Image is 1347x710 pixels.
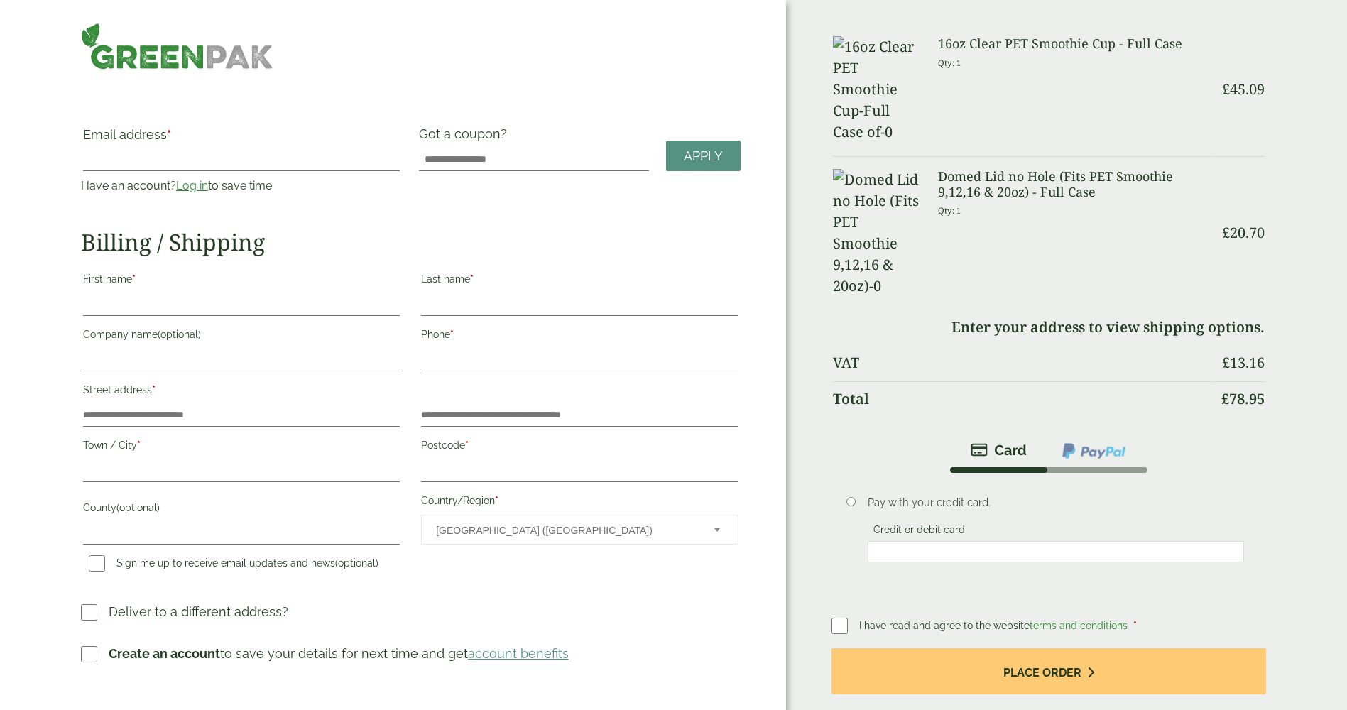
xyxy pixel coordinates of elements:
span: £ [1221,389,1229,408]
bdi: 20.70 [1222,223,1265,242]
iframe: Secure card payment input frame [872,545,1240,558]
strong: Create an account [109,646,220,661]
abbr: required [167,127,171,142]
span: Country/Region [421,515,738,545]
abbr: required [1133,620,1137,631]
label: Country/Region [421,491,738,515]
bdi: 45.09 [1222,80,1265,99]
abbr: required [450,329,454,340]
label: Got a coupon? [419,126,513,148]
img: ppcp-gateway.png [1061,442,1127,460]
h2: Billing / Shipping [81,229,741,256]
a: account benefits [468,646,569,661]
button: Place order [831,648,1267,694]
p: to save your details for next time and get [109,644,569,663]
th: VAT [833,346,1212,380]
h3: Domed Lid no Hole (Fits PET Smoothie 9,12,16 & 20oz) - Full Case [938,169,1211,200]
label: Street address [83,380,400,404]
a: Apply [666,141,741,171]
p: Have an account? to save time [81,177,402,195]
abbr: required [470,273,474,285]
td: Enter your address to view shipping options. [833,310,1265,344]
abbr: required [465,439,469,451]
label: Phone [421,324,738,349]
abbr: required [495,495,498,506]
a: terms and conditions [1030,620,1128,631]
label: County [83,498,400,522]
abbr: required [137,439,141,451]
label: Postcode [421,435,738,459]
label: First name [83,269,400,293]
span: (optional) [335,557,378,569]
span: £ [1222,223,1230,242]
label: Company name [83,324,400,349]
small: Qty: 1 [938,58,961,68]
span: United Kingdom (UK) [436,515,694,545]
img: Domed Lid no Hole (Fits PET Smoothie 9,12,16 & 20oz)-0 [833,169,921,297]
abbr: required [152,384,156,395]
input: Sign me up to receive email updates and news(optional) [89,555,105,572]
p: Deliver to a different address? [109,602,288,621]
label: Credit or debit card [868,524,971,540]
img: 16oz Clear PET Smoothie Cup-Full Case of-0 [833,36,921,143]
img: stripe.png [971,442,1027,459]
label: Last name [421,269,738,293]
a: Log in [176,179,208,192]
bdi: 78.95 [1221,389,1265,408]
bdi: 13.16 [1222,353,1265,372]
span: (optional) [158,329,201,340]
span: £ [1222,353,1230,372]
label: Email address [83,129,400,148]
label: Sign me up to receive email updates and news [83,557,384,573]
span: I have read and agree to the website [859,620,1130,631]
span: Apply [684,148,723,164]
th: Total [833,381,1212,416]
small: Qty: 1 [938,205,961,216]
abbr: required [132,273,136,285]
h3: 16oz Clear PET Smoothie Cup - Full Case [938,36,1211,52]
span: (optional) [116,502,160,513]
p: Pay with your credit card. [868,495,1244,510]
span: £ [1222,80,1230,99]
label: Town / City [83,435,400,459]
img: GreenPak Supplies [81,23,273,70]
